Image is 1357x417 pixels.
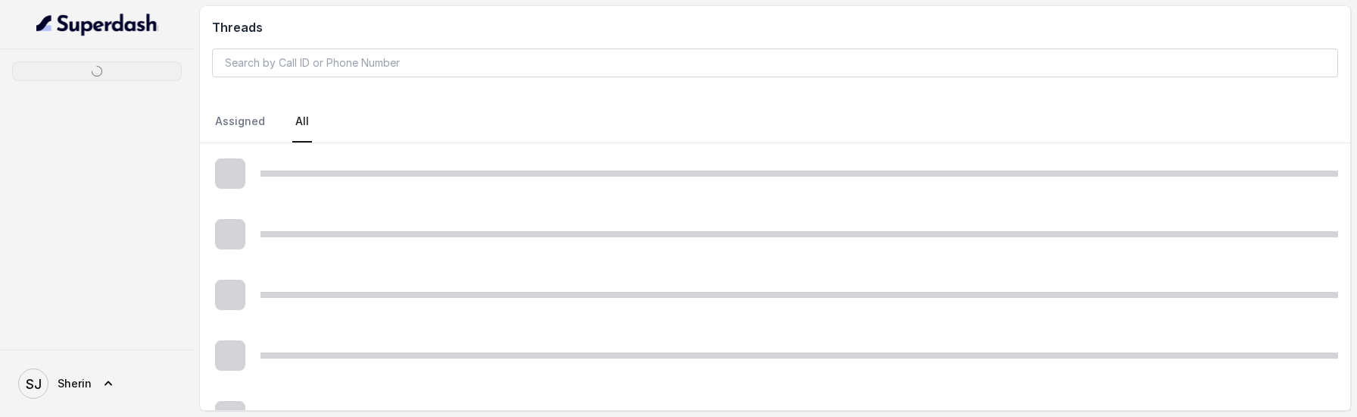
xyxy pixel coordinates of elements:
[212,102,1338,143] nav: Tabs
[212,18,1338,36] h2: Threads
[26,376,42,392] text: SJ
[212,102,268,143] a: Assigned
[36,12,158,36] img: light.svg
[12,362,182,405] a: Sherin
[292,102,312,143] a: All
[58,376,92,391] span: Sherin
[212,49,1338,77] input: Search by Call ID or Phone Number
